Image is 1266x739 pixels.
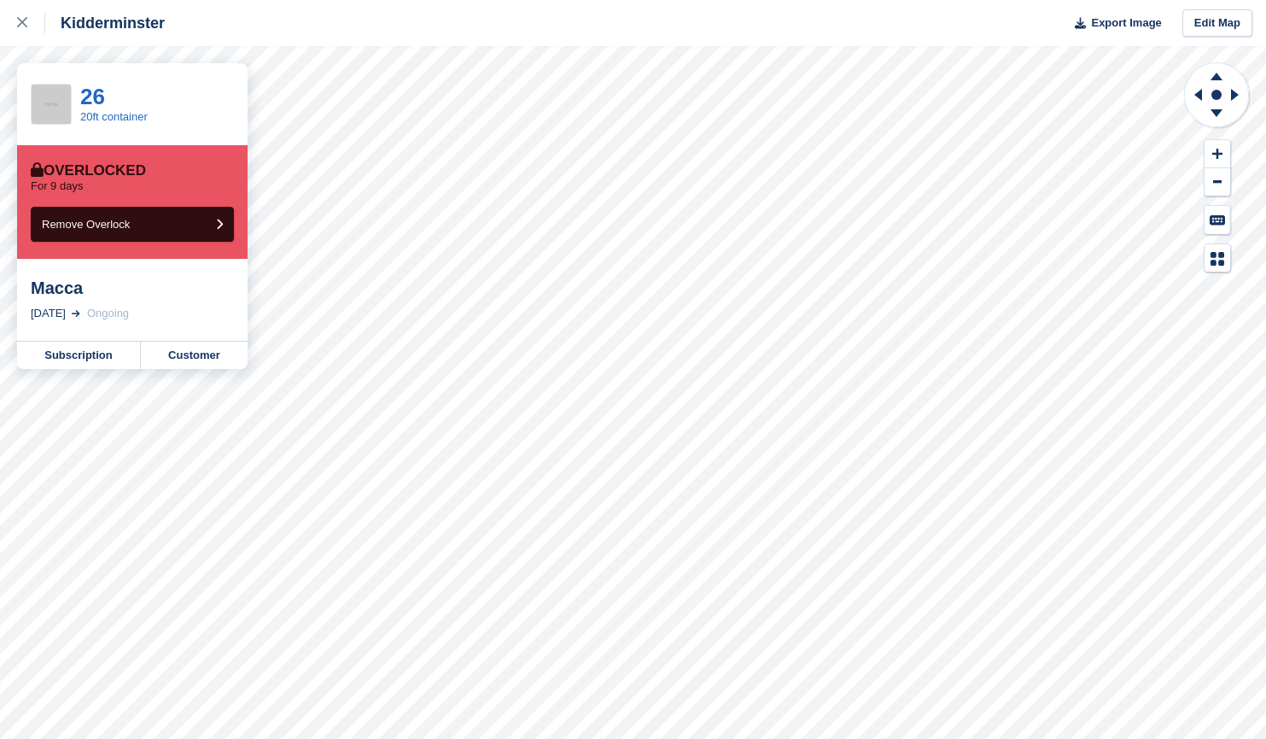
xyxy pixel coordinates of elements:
[80,84,105,109] a: 26
[1091,15,1161,32] span: Export Image
[31,207,234,242] button: Remove Overlock
[31,305,66,322] div: [DATE]
[32,85,71,124] img: 256x256-placeholder-a091544baa16b46aadf0b611073c37e8ed6a367829ab441c3b0103e7cf8a5b1b.png
[31,278,234,298] div: Macca
[1205,168,1230,196] button: Zoom Out
[31,162,146,179] div: Overlocked
[141,342,248,369] a: Customer
[1205,244,1230,273] button: Map Legend
[87,305,129,322] div: Ongoing
[45,13,165,33] div: Kidderminster
[80,110,148,123] a: 20ft container
[42,218,130,231] span: Remove Overlock
[1205,206,1230,234] button: Keyboard Shortcuts
[17,342,141,369] a: Subscription
[72,310,80,317] img: arrow-right-light-icn-cde0832a797a2874e46488d9cf13f60e5c3a73dbe684e267c42b8395dfbc2abf.svg
[31,179,83,193] p: For 9 days
[1182,9,1252,38] a: Edit Map
[1205,140,1230,168] button: Zoom In
[1065,9,1162,38] button: Export Image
